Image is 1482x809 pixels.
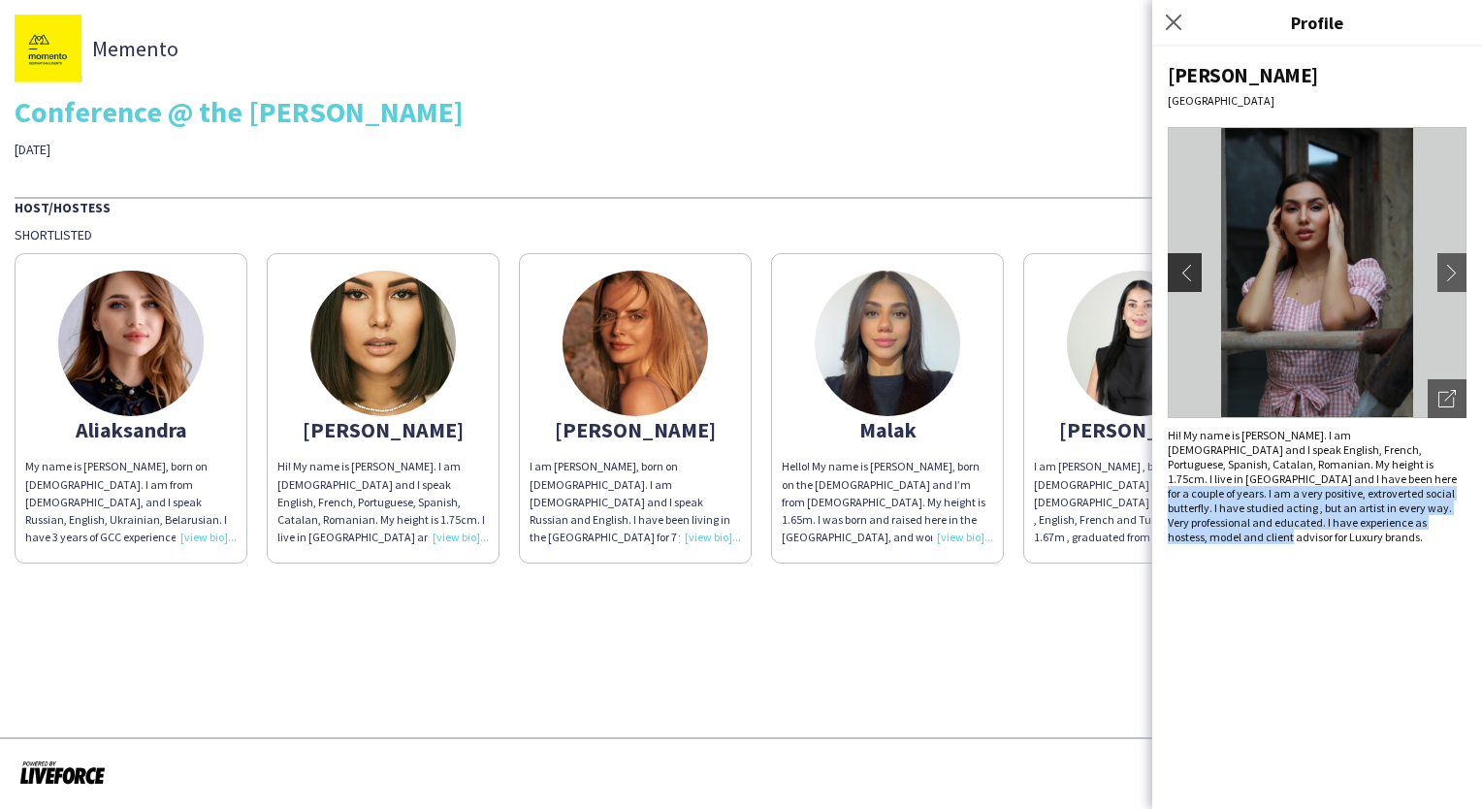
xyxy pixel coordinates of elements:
[1034,458,1245,546] div: I am [PERSON_NAME] , born on [DEMOGRAPHIC_DATA] I am [DEMOGRAPHIC_DATA] and I speak Arabic , Engl...
[1067,271,1212,416] img: thumb-67f2125fe7cce.jpeg
[15,197,1467,216] div: Host/Hostess
[1034,421,1245,438] div: [PERSON_NAME]
[19,759,106,786] img: Powered by Liveforce
[277,458,489,546] div: Hi! My name is [PERSON_NAME]. I am [DEMOGRAPHIC_DATA] and I speak English, French, Portuguese, Sp...
[1168,62,1466,88] div: [PERSON_NAME]
[1428,379,1466,418] div: Open photos pop-in
[58,271,204,416] img: thumb-68c65a98648db.jpeg
[530,421,741,438] div: [PERSON_NAME]
[815,271,960,416] img: thumb-670adb23170e3.jpeg
[15,97,1467,126] div: Conference @ the [PERSON_NAME]
[310,271,456,416] img: thumb-673af15fb88cb.jpeg
[1168,127,1466,418] img: Crew avatar or photo
[1168,93,1466,108] div: [GEOGRAPHIC_DATA]
[92,40,178,57] span: Memento
[25,458,237,546] div: My name is [PERSON_NAME], born on [DEMOGRAPHIC_DATA]. I am from [DEMOGRAPHIC_DATA], and I speak R...
[15,141,523,158] div: [DATE]
[1152,10,1482,35] h3: Profile
[15,15,82,82] img: thumb-1464c931-1cc2-46c2-87fb-1fc1a32d5412.png
[782,421,993,438] div: Malak
[530,459,741,597] span: I am [PERSON_NAME], born on [DEMOGRAPHIC_DATA]. I am [DEMOGRAPHIC_DATA] and I speak Russian and E...
[15,226,1467,243] div: Shortlisted
[25,421,237,438] div: Aliaksandra
[1168,428,1466,544] div: Hi! My name is [PERSON_NAME]. I am [DEMOGRAPHIC_DATA] and I speak English, French, Portuguese, Sp...
[563,271,708,416] img: thumb-634cf6a2c760d.jpeg
[782,458,993,546] div: Hello! My name is [PERSON_NAME], born on the [DEMOGRAPHIC_DATA] and I’m from [DEMOGRAPHIC_DATA]. ...
[277,421,489,438] div: [PERSON_NAME]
